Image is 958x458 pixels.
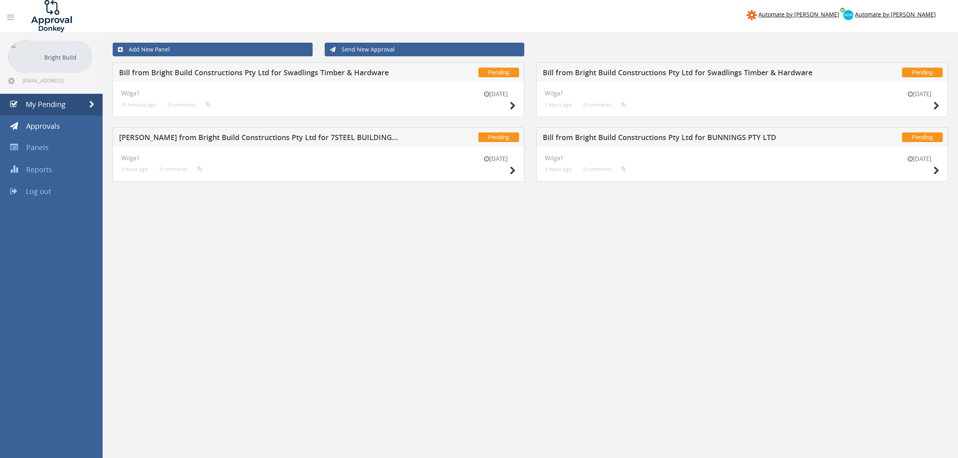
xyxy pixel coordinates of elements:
small: 2 hours ago [545,102,571,108]
span: Pending [478,132,519,142]
small: [DATE] [899,155,939,163]
span: Pending [902,68,943,77]
a: Add New Panel [113,43,313,56]
span: Automate by [PERSON_NAME] [855,10,936,18]
img: zapier-logomark.png [747,10,757,20]
small: 0 comments... [160,166,202,172]
img: xero-logo.png [843,10,853,20]
h4: Wilga1 [545,155,939,161]
span: Pending [902,132,943,142]
small: [DATE] [476,155,516,163]
small: 0 comments... [583,102,626,108]
span: My Pending [26,99,66,109]
small: 0 comments... [583,166,626,172]
small: [DATE] [899,90,939,98]
h4: Wilga1 [121,155,516,161]
small: 0 comments... [168,102,210,108]
a: Send New Approval [325,43,525,56]
span: Pending [478,68,519,77]
span: Reports [26,165,52,174]
span: Automate by [PERSON_NAME] [758,10,839,18]
span: Approvals [26,121,60,131]
small: 3 hours ago [121,166,148,172]
h4: Wilga1 [545,90,939,97]
h4: Wilga1 [121,90,516,97]
small: 35 minutes ago [121,102,156,108]
span: Panels [26,142,49,152]
h5: Bill from Bright Build Constructions Pty Ltd for BUNNINGS PTY LTD [543,134,822,144]
small: 3 hours ago [545,166,571,172]
p: Bright Build [44,52,89,62]
h5: [PERSON_NAME] from Bright Build Constructions Pty Ltd for 7STEEL BUILDING SOLUTIONS [119,134,398,144]
span: Log out [26,186,51,196]
h5: Bill from Bright Build Constructions Pty Ltd for Swadlings Timber & Hardware [543,69,822,79]
small: [DATE] [476,90,516,98]
span: [EMAIL_ADDRESS][DOMAIN_NAME] [23,77,91,84]
h5: Bill from Bright Build Constructions Pty Ltd for Swadlings Timber & Hardware [119,69,398,79]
